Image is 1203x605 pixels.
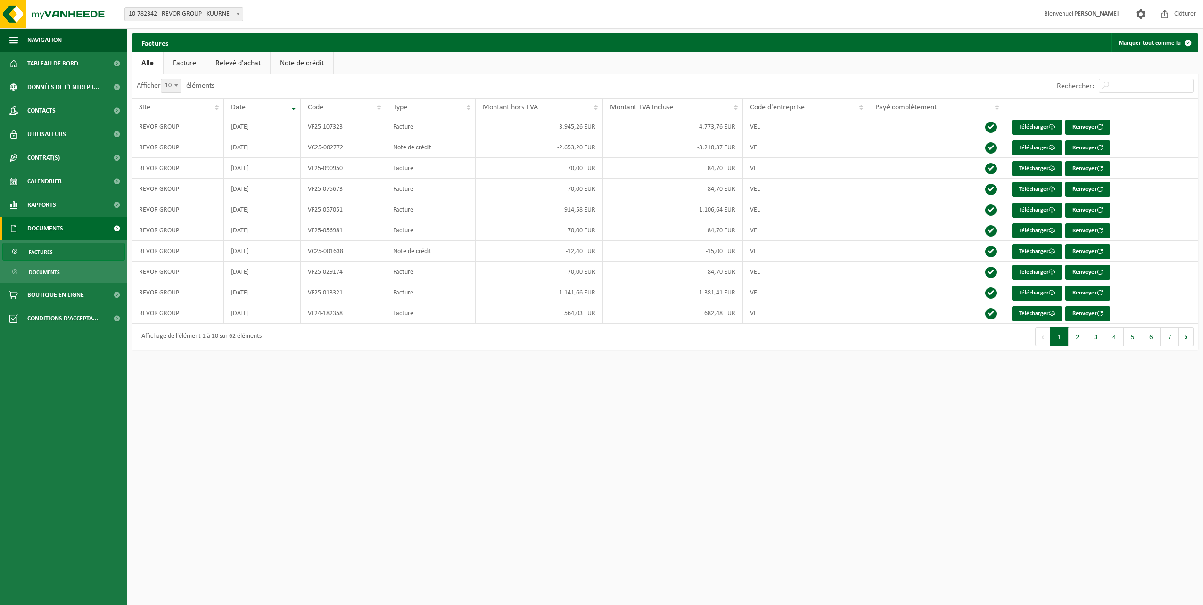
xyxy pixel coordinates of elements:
button: Renvoyer [1065,306,1110,321]
td: Facture [386,179,476,199]
td: VEL [743,220,868,241]
a: Télécharger [1012,244,1062,259]
span: Documents [27,217,63,240]
td: 70,00 EUR [476,262,602,282]
td: VEL [743,116,868,137]
button: 1 [1050,327,1069,346]
a: Télécharger [1012,140,1062,155]
a: Télécharger [1012,161,1062,176]
td: REVOR GROUP [132,158,224,179]
td: 4.773,76 EUR [603,116,743,137]
button: Renvoyer [1065,223,1110,238]
span: Code [308,104,323,111]
td: VEL [743,303,868,324]
td: Facture [386,116,476,137]
td: VEL [743,179,868,199]
td: 84,70 EUR [603,158,743,179]
span: 10-782342 - REVOR GROUP - KUURNE [124,7,243,21]
button: Next [1179,327,1194,346]
td: REVOR GROUP [132,262,224,282]
span: Conditions d'accepta... [27,307,99,330]
td: VF25-013321 [301,282,386,303]
button: Renvoyer [1065,182,1110,197]
td: Facture [386,158,476,179]
td: 914,58 EUR [476,199,602,220]
td: 1.106,64 EUR [603,199,743,220]
td: 70,00 EUR [476,158,602,179]
label: Rechercher: [1057,82,1094,90]
td: -2.653,20 EUR [476,137,602,158]
td: VF25-107323 [301,116,386,137]
strong: [PERSON_NAME] [1072,10,1119,17]
a: Facture [164,52,206,74]
div: Affichage de l'élément 1 à 10 sur 62 éléments [137,328,262,345]
a: Télécharger [1012,203,1062,218]
td: [DATE] [224,179,301,199]
button: Renvoyer [1065,286,1110,301]
button: 5 [1124,327,1142,346]
span: Site [139,104,150,111]
td: REVOR GROUP [132,282,224,303]
td: [DATE] [224,199,301,220]
a: Documents [2,263,125,281]
td: VF25-090950 [301,158,386,179]
td: REVOR GROUP [132,241,224,262]
td: -15,00 EUR [603,241,743,262]
td: VC25-001638 [301,241,386,262]
td: REVOR GROUP [132,199,224,220]
button: Renvoyer [1065,244,1110,259]
td: VF24-182358 [301,303,386,324]
td: REVOR GROUP [132,220,224,241]
span: Contrat(s) [27,146,60,170]
td: 84,70 EUR [603,262,743,282]
button: Marquer tout comme lu [1111,33,1197,52]
a: Télécharger [1012,223,1062,238]
td: Facture [386,199,476,220]
button: Renvoyer [1065,140,1110,155]
a: Alle [132,52,163,74]
span: Navigation [27,28,62,52]
h2: Factures [132,33,178,52]
td: 84,70 EUR [603,220,743,241]
a: Télécharger [1012,265,1062,280]
td: [DATE] [224,262,301,282]
td: REVOR GROUP [132,303,224,324]
td: [DATE] [224,220,301,241]
button: 7 [1161,327,1179,346]
td: 682,48 EUR [603,303,743,324]
td: [DATE] [224,158,301,179]
td: 70,00 EUR [476,220,602,241]
span: Montant TVA incluse [610,104,673,111]
td: VF25-075673 [301,179,386,199]
button: 2 [1069,327,1087,346]
td: [DATE] [224,282,301,303]
td: VEL [743,262,868,282]
td: Facture [386,220,476,241]
td: 3.945,26 EUR [476,116,602,137]
a: Factures [2,243,125,261]
td: VEL [743,199,868,220]
td: REVOR GROUP [132,137,224,158]
span: Contacts [27,99,56,123]
span: Type [393,104,407,111]
span: 10-782342 - REVOR GROUP - KUURNE [125,8,243,21]
span: Rapports [27,193,56,217]
td: VEL [743,137,868,158]
td: [DATE] [224,303,301,324]
span: Données de l'entrepr... [27,75,99,99]
button: Renvoyer [1065,161,1110,176]
a: Télécharger [1012,286,1062,301]
span: 10 [161,79,181,93]
td: VF25-057051 [301,199,386,220]
td: VF25-056981 [301,220,386,241]
td: REVOR GROUP [132,116,224,137]
td: Note de crédit [386,137,476,158]
td: VEL [743,282,868,303]
a: Relevé d'achat [206,52,270,74]
td: [DATE] [224,241,301,262]
td: Facture [386,303,476,324]
td: Note de crédit [386,241,476,262]
span: Boutique en ligne [27,283,84,307]
a: Télécharger [1012,306,1062,321]
button: Renvoyer [1065,120,1110,135]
